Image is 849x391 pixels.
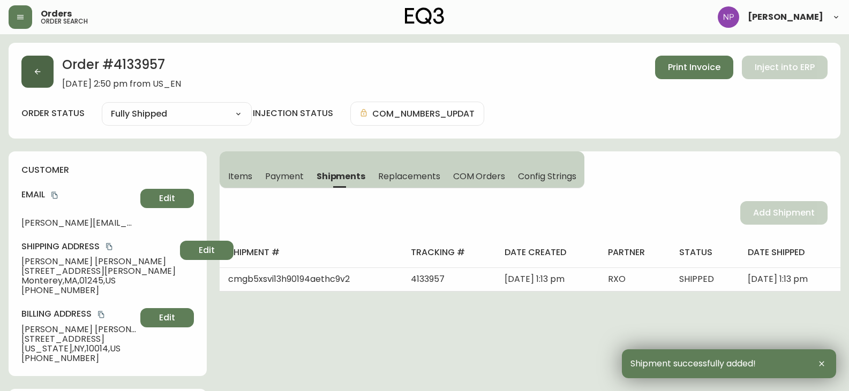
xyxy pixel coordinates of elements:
[265,171,304,182] span: Payment
[518,171,576,182] span: Config Strings
[748,247,832,258] h4: date shipped
[21,354,136,363] span: [PHONE_NUMBER]
[21,164,194,176] h4: customer
[253,108,333,119] h4: injection status
[21,276,176,286] span: Monterey , MA , 01245 , US
[630,359,756,369] span: Shipment successfully added!
[608,247,662,258] h4: partner
[655,56,733,79] button: Print Invoice
[411,273,445,285] span: 4133957
[608,273,626,285] span: RXO
[41,10,72,18] span: Orders
[748,13,823,21] span: [PERSON_NAME]
[679,273,714,285] span: SHIPPED
[411,247,487,258] h4: tracking #
[505,247,591,258] h4: date created
[199,244,215,256] span: Edit
[748,273,808,285] span: [DATE] 1:13 pm
[505,273,565,285] span: [DATE] 1:13 pm
[317,171,366,182] span: Shipments
[159,312,175,324] span: Edit
[21,344,136,354] span: [US_STATE] , NY , 10014 , US
[453,171,506,182] span: COM Orders
[140,189,194,208] button: Edit
[21,257,176,266] span: [PERSON_NAME] [PERSON_NAME]
[21,266,176,276] span: [STREET_ADDRESS][PERSON_NAME]
[21,108,85,119] label: order status
[49,190,60,201] button: copy
[228,273,350,285] span: cmgb5xsvi13h90194aethc9v2
[41,18,88,25] h5: order search
[378,171,440,182] span: Replacements
[104,241,115,252] button: copy
[21,286,176,295] span: [PHONE_NUMBER]
[679,247,731,258] h4: status
[668,62,720,73] span: Print Invoice
[21,218,136,228] span: [PERSON_NAME][EMAIL_ADDRESS][PERSON_NAME][DOMAIN_NAME]
[228,171,252,182] span: Items
[21,189,136,201] h4: Email
[62,56,181,79] h2: Order # 4133957
[21,308,136,320] h4: Billing Address
[180,241,234,260] button: Edit
[140,308,194,327] button: Edit
[96,309,107,320] button: copy
[405,7,445,25] img: logo
[21,334,136,344] span: [STREET_ADDRESS]
[228,247,394,258] h4: shipment #
[62,79,181,89] span: [DATE] 2:50 pm from US_EN
[21,325,136,334] span: [PERSON_NAME] [PERSON_NAME]
[718,6,739,28] img: 50f1e64a3f95c89b5c5247455825f96f
[159,193,175,204] span: Edit
[21,241,176,252] h4: Shipping Address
